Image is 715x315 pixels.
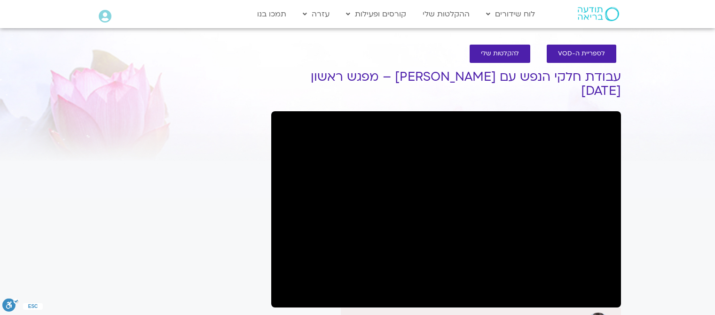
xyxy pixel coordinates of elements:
[271,70,621,98] h1: עבודת חלקי הנפש עם [PERSON_NAME] – מפגש ראשון [DATE]
[470,45,530,63] a: להקלטות שלי
[341,5,411,23] a: קורסים ופעילות
[558,50,605,57] span: לספריית ה-VOD
[298,5,334,23] a: עזרה
[578,7,619,21] img: תודעה בריאה
[481,5,540,23] a: לוח שידורים
[481,50,519,57] span: להקלטות שלי
[252,5,291,23] a: תמכו בנו
[547,45,616,63] a: לספריית ה-VOD
[418,5,474,23] a: ההקלטות שלי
